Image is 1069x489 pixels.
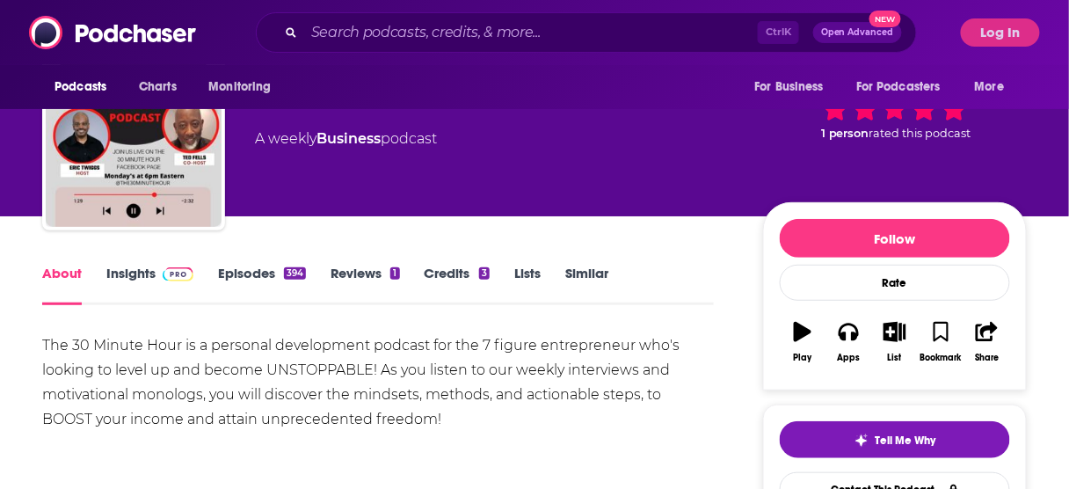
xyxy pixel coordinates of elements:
[196,70,294,104] button: open menu
[218,265,306,305] a: Episodes394
[284,267,306,280] div: 394
[106,265,193,305] a: InsightsPodchaser Pro
[854,434,869,448] img: tell me why sparkle
[479,267,490,280] div: 3
[975,75,1005,99] span: More
[918,310,964,374] button: Bookmark
[514,265,541,305] a: Lists
[29,16,198,49] img: Podchaser - Follow, Share and Rate Podcasts
[813,22,902,43] button: Open AdvancedNew
[42,265,82,305] a: About
[869,127,971,140] span: rated this podcast
[964,310,1010,374] button: Share
[163,267,193,281] img: Podchaser Pro
[127,70,187,104] a: Charts
[838,353,861,363] div: Apps
[856,75,941,99] span: For Podcasters
[845,70,966,104] button: open menu
[920,353,962,363] div: Bookmark
[961,18,1040,47] button: Log In
[758,21,799,44] span: Ctrl K
[208,75,271,99] span: Monitoring
[872,310,918,374] button: List
[821,127,869,140] span: 1 person
[316,130,381,147] a: Business
[763,63,1027,172] div: 1 personrated this podcast
[256,12,917,53] div: Search podcasts, credits, & more...
[42,333,714,432] div: The 30 Minute Hour is a personal development podcast for the 7 figure entrepreneur who's looking ...
[331,265,399,305] a: Reviews1
[55,75,106,99] span: Podcasts
[780,265,1010,301] div: Rate
[425,265,490,305] a: Credits3
[888,353,902,363] div: List
[821,28,894,37] span: Open Advanced
[963,70,1027,104] button: open menu
[780,310,825,374] button: Play
[42,70,129,104] button: open menu
[780,421,1010,458] button: tell me why sparkleTell Me Why
[304,18,758,47] input: Search podcasts, credits, & more...
[794,353,812,363] div: Play
[825,310,871,374] button: Apps
[565,265,608,305] a: Similar
[869,11,901,27] span: New
[876,434,936,448] span: Tell Me Why
[780,219,1010,258] button: Follow
[390,267,399,280] div: 1
[975,353,999,363] div: Share
[46,51,222,227] img: The 30 Minute Hour™
[139,75,177,99] span: Charts
[742,70,846,104] button: open menu
[255,128,437,150] div: A weekly podcast
[754,75,824,99] span: For Business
